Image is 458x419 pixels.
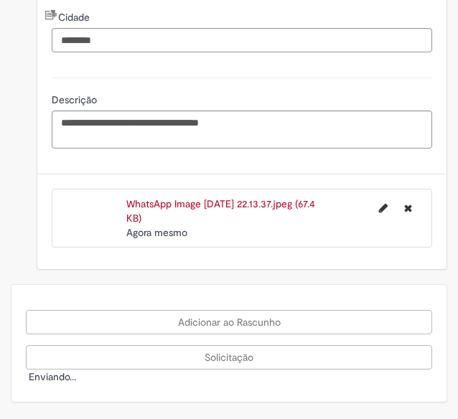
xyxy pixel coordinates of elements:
[126,197,315,225] a: WhatsApp Image [DATE] 22.13.37.jpeg (67.4 KB)
[26,370,76,383] span: Enviando...
[52,11,58,17] span: Obrigatório Preenchido
[396,197,421,220] button: Excluir WhatsApp Image 2025-08-29 at 22.13.37.jpeg
[52,110,432,149] textarea: Descrição
[52,93,100,106] span: Descrição
[52,28,432,52] input: Cidade
[58,11,93,24] span: Cidade
[126,226,187,239] time: 30/08/2025 08:34:36
[126,226,187,239] span: Agora mesmo
[370,197,396,220] button: Editar nome de arquivo WhatsApp Image 2025-08-29 at 22.13.37.jpeg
